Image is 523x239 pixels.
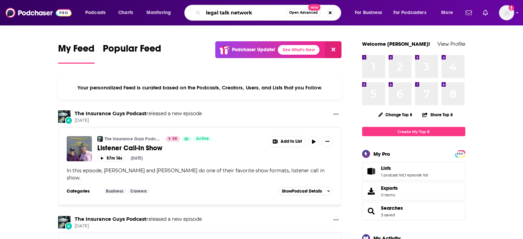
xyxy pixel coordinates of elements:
span: Searches [362,202,465,220]
span: For Business [355,8,382,18]
span: Lists [381,165,391,171]
button: open menu [80,7,115,18]
button: open menu [142,7,180,18]
div: My Pro [373,151,390,157]
span: My Feed [58,43,95,58]
a: 1 podcast list [381,173,404,177]
a: 3 saved [381,213,395,217]
a: The Insurance Guys Podcast [75,110,146,117]
a: PRO [456,151,464,156]
a: Show notifications dropdown [463,7,475,19]
span: 0 items [381,193,398,197]
input: Search podcasts, credits, & more... [203,7,286,18]
button: open menu [350,7,391,18]
svg: Add a profile image [509,5,514,11]
span: [DATE] [75,118,202,123]
h3: Categories [67,188,98,194]
div: New Episode [65,117,73,124]
button: Show profile menu [499,5,514,20]
span: Exports [381,185,398,191]
img: The Insurance Guys Podcast [58,110,70,123]
button: Open AdvancedNew [286,9,321,17]
span: Podcasts [85,8,106,18]
span: In this episode, [PERSON_NAME] and [PERSON_NAME] do one of their favorite show formats, listener ... [67,167,325,181]
div: Search podcasts, credits, & more... [191,5,348,21]
button: Show More Button [322,136,333,147]
a: Charts [114,7,137,18]
p: Podchaser Update! [232,47,275,53]
a: 1 episode list [405,173,428,177]
div: [DATE] [131,156,143,161]
span: Popular Feed [103,43,161,58]
a: Lists [364,166,378,176]
a: Exports [362,182,465,200]
span: Monitoring [146,8,171,18]
a: The Insurance Guys Podcast [105,136,161,142]
img: User Profile [499,5,514,20]
button: 57m 16s [97,155,125,162]
span: Add to List [281,139,302,144]
a: View Profile [437,41,465,47]
button: Show More Button [330,216,341,225]
div: Your personalized Feed is curated based on the Podcasts, Creators, Users, and Lists that you Follow. [58,76,342,99]
span: [DATE] [75,223,202,229]
button: open menu [436,7,461,18]
div: New Episode [65,222,73,230]
span: 58 [172,135,177,142]
a: My Feed [58,43,95,64]
a: Business [103,188,126,194]
img: The Insurance Guys Podcast [58,216,70,228]
button: Show More Button [270,137,305,147]
img: The Insurance Guys Podcast [97,136,103,142]
img: Listener Call-In Show [67,136,92,161]
a: Create My Top 8 [362,127,465,136]
span: For Podcasters [393,8,426,18]
a: See What's New [278,45,319,55]
a: The Insurance Guys Podcast [75,216,146,222]
span: Open Advanced [289,11,318,14]
span: New [308,4,320,11]
button: Show More Button [330,110,341,119]
a: 58 [166,136,180,142]
button: ShowPodcast Details [279,187,333,195]
button: Share Top 8 [422,108,453,121]
span: Show Podcast Details [282,189,322,194]
span: Active [196,135,209,142]
a: Searches [381,205,403,211]
button: Change Top 8 [374,110,417,119]
a: Welcome [PERSON_NAME]! [362,41,430,47]
span: Logged in as EMPerfect [499,5,514,20]
a: Searches [364,206,378,216]
a: Careers [128,188,150,194]
span: Exports [364,186,378,196]
span: Listener Call-In Show [97,144,162,152]
span: Charts [118,8,133,18]
button: open menu [389,7,436,18]
a: Show notifications dropdown [480,7,491,19]
span: Lists [362,162,465,181]
a: Active [193,136,212,142]
h3: released a new episode [75,110,202,117]
a: Listener Call-In Show [97,144,264,152]
a: Popular Feed [103,43,161,64]
h3: released a new episode [75,216,202,222]
span: More [441,8,453,18]
img: Podchaser - Follow, Share and Rate Podcasts [6,6,72,19]
a: Lists [381,165,428,171]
